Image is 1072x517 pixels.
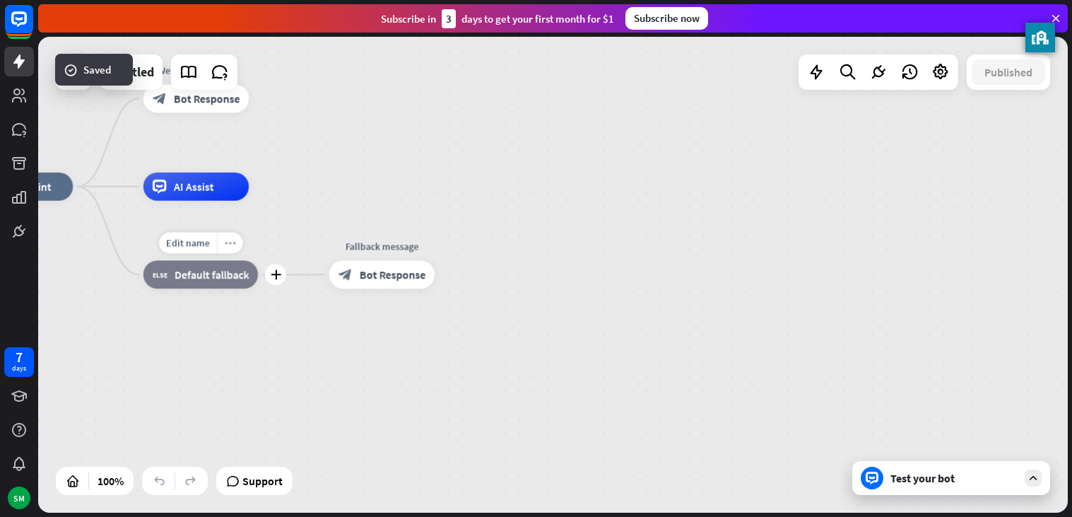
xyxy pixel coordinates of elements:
[83,62,111,77] span: Saved
[972,59,1045,85] button: Published
[338,267,353,281] i: block_bot_response
[381,9,614,28] div: Subscribe in days to get your first month for $1
[319,239,445,253] div: Fallback message
[12,364,26,373] div: days
[4,347,34,377] a: 7 days
[8,487,30,509] div: SM
[93,470,128,492] div: 100%
[242,470,283,492] span: Support
[16,351,23,364] div: 7
[175,267,249,281] span: Default fallback
[270,269,281,279] i: plus
[133,64,259,78] div: Welcome message
[166,236,210,249] span: Edit name
[174,91,240,105] span: Bot Response
[625,7,708,30] div: Subscribe now
[359,267,425,281] span: Bot Response
[442,9,456,28] div: 3
[224,238,235,248] i: more_horiz
[64,63,78,77] i: success
[890,471,1018,485] div: Test your bot
[108,54,154,90] div: Untitled
[153,91,167,105] i: block_bot_response
[1025,23,1055,52] button: privacy banner
[153,267,167,281] i: block_fallback
[174,180,214,194] span: AI Assist
[11,6,54,48] button: Open LiveChat chat widget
